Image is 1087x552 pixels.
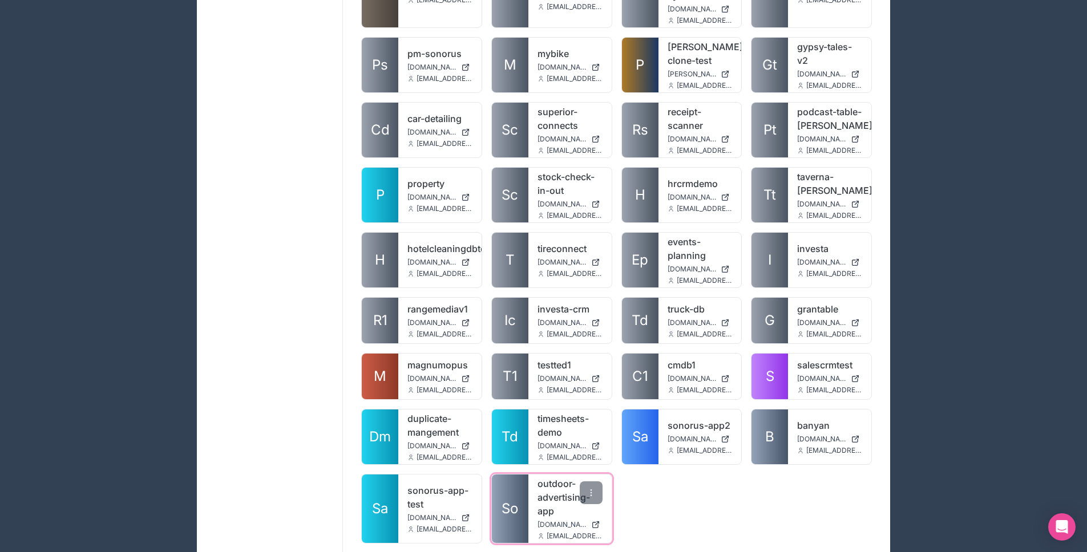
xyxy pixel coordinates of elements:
a: [DOMAIN_NAME][PERSON_NAME] [797,135,862,144]
span: [DOMAIN_NAME] [407,318,456,327]
span: I [768,251,771,269]
a: events-planning [668,235,733,262]
a: [DOMAIN_NAME] [407,374,472,383]
a: investa [797,242,862,255]
span: [EMAIL_ADDRESS][DOMAIN_NAME] [417,385,472,395]
span: [DOMAIN_NAME][PERSON_NAME] [797,200,846,209]
span: [EMAIL_ADDRESS][DOMAIN_NAME] [677,16,733,25]
a: [DOMAIN_NAME] [407,441,472,450]
span: [DOMAIN_NAME] [538,258,587,267]
span: Sa [372,500,388,518]
a: [DOMAIN_NAME] [797,318,862,327]
span: [DOMAIN_NAME] [797,374,846,383]
a: [DOMAIN_NAME] [797,435,862,444]
span: Gt [762,56,777,74]
div: Open Intercom Messenger [1048,513,1076,541]
a: [DOMAIN_NAME] [668,318,733,327]
span: [EMAIL_ADDRESS][DOMAIN_NAME] [547,211,603,220]
span: [EMAIL_ADDRESS][DOMAIN_NAME] [806,385,862,395]
a: [DOMAIN_NAME] [538,200,603,209]
span: [DOMAIN_NAME] [538,200,587,209]
span: [DOMAIN_NAME] [407,374,456,383]
span: B [765,428,774,446]
a: receipt-scanner [668,105,733,132]
span: [EMAIL_ADDRESS][DOMAIN_NAME] [547,74,603,83]
a: [DOMAIN_NAME] [407,318,472,327]
a: rangemediav1 [407,302,472,316]
span: Rs [632,121,648,139]
a: M [492,38,528,92]
span: M [374,367,386,385]
a: timesheets-demo [538,412,603,439]
span: Sc [502,121,518,139]
a: [DOMAIN_NAME] [407,128,472,137]
a: grantable [797,302,862,316]
a: [DOMAIN_NAME] [668,135,733,144]
a: superior-connects [538,105,603,132]
span: [EMAIL_ADDRESS][DOMAIN_NAME] [547,269,603,278]
span: [DOMAIN_NAME][PERSON_NAME] [797,135,846,144]
span: [PERSON_NAME][DOMAIN_NAME] [668,70,717,79]
a: [DOMAIN_NAME] [538,318,603,327]
span: [DOMAIN_NAME] [538,63,587,72]
a: T1 [492,354,528,399]
span: [EMAIL_ADDRESS][DOMAIN_NAME] [547,453,603,462]
span: [DOMAIN_NAME] [668,318,717,327]
a: Sc [492,103,528,157]
a: Ps [362,38,398,92]
span: Pt [763,121,777,139]
a: [DOMAIN_NAME] [797,374,862,383]
a: [DOMAIN_NAME] [668,435,733,444]
span: [EMAIL_ADDRESS][DOMAIN_NAME] [806,330,862,339]
span: [DOMAIN_NAME] [668,435,717,444]
span: P [376,186,385,204]
span: Td [502,428,518,446]
span: [EMAIL_ADDRESS][DOMAIN_NAME] [677,385,733,395]
span: Td [632,311,648,330]
span: [EMAIL_ADDRESS][DOMAIN_NAME] [417,525,472,534]
a: [DOMAIN_NAME] [538,135,603,144]
span: [DOMAIN_NAME] [407,63,456,72]
span: [DOMAIN_NAME] [538,374,587,383]
a: magnumopus [407,358,472,372]
span: G [765,311,775,330]
a: sonorus-app2 [668,419,733,432]
a: T [492,233,528,287]
span: [DOMAIN_NAME] [668,193,717,202]
span: H [375,251,385,269]
a: taverna-[PERSON_NAME] [797,170,862,197]
span: P [636,56,644,74]
a: truck-db [668,302,733,316]
span: R1 [373,311,387,330]
span: H [635,186,645,204]
a: Rs [622,103,658,157]
a: [DOMAIN_NAME] [538,63,603,72]
a: [DOMAIN_NAME] [407,258,472,267]
span: [DOMAIN_NAME] [407,258,456,267]
span: [EMAIL_ADDRESS][DOMAIN_NAME] [417,139,472,148]
span: T1 [503,367,518,385]
span: [EMAIL_ADDRESS][DOMAIN_NAME] [806,211,862,220]
a: [DOMAIN_NAME] [668,193,733,202]
a: [DOMAIN_NAME] [797,258,862,267]
a: H [622,168,658,222]
a: [DOMAIN_NAME] [668,374,733,383]
span: [DOMAIN_NAME] [407,193,456,202]
span: [DOMAIN_NAME] [797,258,846,267]
a: [PERSON_NAME][DOMAIN_NAME] [668,70,733,79]
a: H [362,233,398,287]
a: Ic [492,298,528,343]
a: Sc [492,168,528,222]
a: Ep [622,233,658,287]
span: [DOMAIN_NAME] [538,318,587,327]
a: banyan [797,419,862,432]
span: Ep [632,251,648,269]
span: [EMAIL_ADDRESS][DOMAIN_NAME] [417,330,472,339]
span: [EMAIL_ADDRESS][DOMAIN_NAME] [547,385,603,395]
a: [DOMAIN_NAME] [538,441,603,450]
a: Sa [362,474,398,543]
a: Cd [362,103,398,157]
a: Tt [751,168,788,222]
span: [EMAIL_ADDRESS][DOMAIN_NAME] [677,146,733,155]
a: Td [622,298,658,343]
